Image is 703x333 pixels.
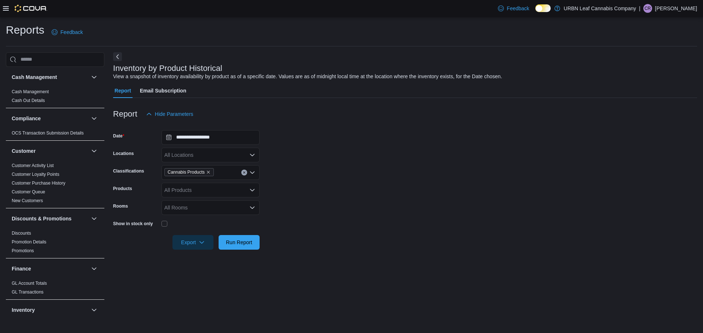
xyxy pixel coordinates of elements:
button: Open list of options [249,187,255,193]
button: Hide Parameters [143,107,196,121]
h3: Compliance [12,115,41,122]
div: Discounts & Promotions [6,229,104,258]
span: OCS Transaction Submission Details [12,130,84,136]
label: Locations [113,151,134,156]
a: GL Account Totals [12,281,47,286]
h3: Report [113,110,137,118]
div: Craig Ruether [643,4,652,13]
button: Discounts & Promotions [90,214,98,223]
h3: Discounts & Promotions [12,215,71,222]
button: Inventory [12,306,88,314]
span: Export [177,235,209,250]
p: | [639,4,640,13]
button: Export [172,235,213,250]
a: Promotion Details [12,239,47,245]
button: Compliance [90,114,98,123]
button: Discounts & Promotions [12,215,88,222]
span: Promotion Details [12,239,47,245]
a: Discounts [12,231,31,236]
button: Cash Management [12,73,88,81]
button: Customer [90,147,98,155]
p: URBN Leaf Cannabis Company [564,4,636,13]
span: Cannabis Products [164,168,214,176]
span: CR [644,4,651,13]
label: Show in stock only [113,221,153,227]
div: View a snapshot of inventory availability by product as of a specific date. Values are as of midn... [113,73,502,80]
span: Feedback [60,29,83,36]
a: New Customers [12,198,43,203]
p: [PERSON_NAME] [655,4,697,13]
a: Cash Management [12,89,49,94]
button: Clear input [241,170,247,175]
span: Report [115,83,131,98]
div: Finance [6,279,104,299]
input: Press the down key to open a popover containing a calendar. [161,130,260,145]
span: Customer Activity List [12,163,54,169]
input: Dark Mode [535,4,551,12]
a: GL Transactions [12,290,44,295]
a: Customer Purchase History [12,181,66,186]
button: Finance [90,264,98,273]
span: Feedback [507,5,529,12]
button: Open list of options [249,205,255,211]
span: Run Report [226,239,252,246]
button: Inventory [90,306,98,314]
a: Customer Activity List [12,163,54,168]
button: Cash Management [90,73,98,82]
span: Cash Management [12,89,49,95]
div: Compliance [6,129,104,140]
label: Date [113,133,124,139]
span: Cash Out Details [12,98,45,103]
h3: Customer [12,147,36,155]
span: New Customers [12,198,43,204]
a: Feedback [495,1,532,16]
button: Finance [12,265,88,272]
button: Remove Cannabis Products from selection in this group [206,170,211,174]
div: Customer [6,161,104,208]
span: GL Account Totals [12,280,47,286]
label: Products [113,186,132,192]
span: Promotions [12,248,34,254]
button: Compliance [12,115,88,122]
button: Open list of options [249,152,255,158]
label: Classifications [113,168,144,174]
h3: Inventory by Product Historical [113,64,222,73]
button: Customer [12,147,88,155]
img: Cova [15,5,47,12]
a: OCS Transaction Submission Details [12,130,84,136]
a: Feedback [49,25,86,39]
h3: Cash Management [12,73,57,81]
div: Cash Management [6,87,104,108]
h1: Reports [6,23,44,37]
a: Customer Loyalty Points [12,172,59,177]
label: Rooms [113,203,128,209]
h3: Inventory [12,306,35,314]
span: Customer Purchase History [12,180,66,186]
a: Promotions [12,248,34,253]
span: Email Subscription [140,83,186,98]
button: Next [113,52,122,61]
a: Customer Queue [12,189,45,194]
span: Customer Loyalty Points [12,171,59,177]
a: Cash Out Details [12,98,45,103]
button: Run Report [219,235,260,250]
span: Hide Parameters [155,110,193,118]
span: Customer Queue [12,189,45,195]
button: Open list of options [249,170,255,175]
span: Cannabis Products [168,169,205,176]
h3: Finance [12,265,31,272]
